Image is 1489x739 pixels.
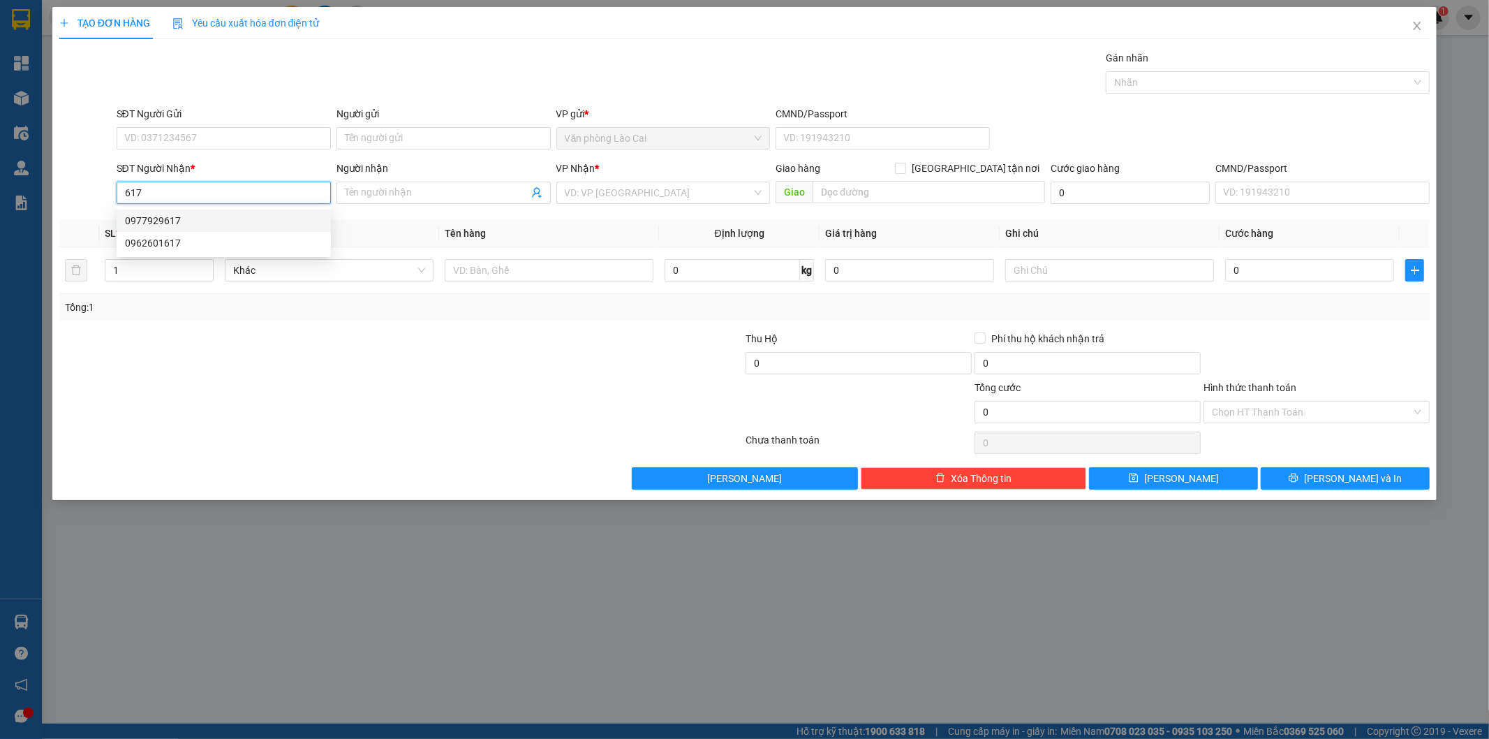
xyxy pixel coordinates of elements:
span: plus [1406,265,1423,276]
div: CMND/Passport [776,106,990,122]
span: TẠO ĐƠN HÀNG [59,17,150,29]
span: Khác [233,260,425,281]
button: deleteXóa Thông tin [861,467,1087,490]
div: 0977929617 [117,210,331,232]
button: [PERSON_NAME] [632,467,858,490]
span: save [1129,473,1139,484]
span: Cước hàng [1225,228,1273,239]
span: [PERSON_NAME] [1144,471,1219,486]
div: SĐT Người Gửi [117,106,331,122]
span: plus [59,18,69,28]
span: VP Nhận [556,163,595,174]
input: Dọc đường [813,181,1045,203]
label: Cước giao hàng [1051,163,1120,174]
input: Ghi Chú [1005,259,1214,281]
div: Tổng: 1 [65,300,575,315]
span: printer [1289,473,1298,484]
span: kg [800,259,814,281]
div: 0962601617 [125,235,323,251]
button: plus [1405,259,1424,281]
div: VP gửi [556,106,771,122]
div: CMND/Passport [1215,161,1430,176]
span: Tên hàng [445,228,486,239]
span: close [1412,20,1423,31]
div: Người nhận [336,161,551,176]
input: Cước giao hàng [1051,182,1210,204]
span: Thu Hộ [746,333,778,344]
div: 0962601617 [117,232,331,254]
div: Người gửi [336,106,551,122]
button: save[PERSON_NAME] [1089,467,1258,490]
img: icon [172,18,184,29]
span: Tổng cước [975,382,1021,393]
span: SL [105,228,116,239]
span: [GEOGRAPHIC_DATA] tận nơi [906,161,1045,176]
span: Văn phòng Lào Cai [565,128,762,149]
div: Chưa thanh toán [745,432,974,457]
label: Gán nhãn [1106,52,1148,64]
button: delete [65,259,87,281]
span: Phí thu hộ khách nhận trả [986,331,1110,346]
span: Giao hàng [776,163,820,174]
span: delete [935,473,945,484]
div: SĐT Người Nhận [117,161,331,176]
span: [PERSON_NAME] và In [1304,471,1402,486]
span: Giao [776,181,813,203]
span: [PERSON_NAME] [707,471,782,486]
input: 0 [825,259,994,281]
label: Hình thức thanh toán [1203,382,1296,393]
button: Close [1398,7,1437,46]
button: printer[PERSON_NAME] và In [1261,467,1430,490]
span: user-add [531,187,542,198]
div: 0977929617 [125,213,323,228]
span: Yêu cầu xuất hóa đơn điện tử [172,17,320,29]
span: Giá trị hàng [825,228,877,239]
span: Xóa Thông tin [951,471,1012,486]
input: VD: Bàn, Ghế [445,259,653,281]
th: Ghi chú [1000,220,1220,247]
span: Định lượng [715,228,764,239]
